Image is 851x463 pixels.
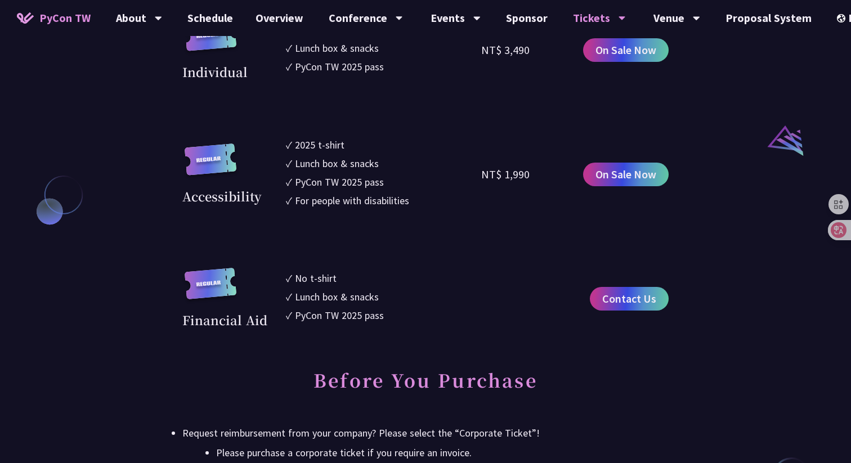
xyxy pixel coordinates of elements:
li: ✓ [286,41,481,56]
li: ✓ [286,193,481,208]
div: Accessibility [182,187,262,205]
div: Lunch box & snacks [295,289,379,304]
div: Lunch box & snacks [295,156,379,171]
a: PyCon TW [6,4,102,32]
span: On Sale Now [595,166,656,183]
img: Home icon of PyCon TW 2025 [17,12,34,24]
li: ✓ [286,156,481,171]
img: regular.8f272d9.svg [182,268,239,311]
a: Contact Us [590,287,669,311]
span: PyCon TW [39,10,91,26]
div: PyCon TW 2025 pass [295,174,384,190]
div: For people with disabilities [295,193,409,208]
li: ✓ [286,137,481,152]
div: Lunch box & snacks [295,41,379,56]
a: On Sale Now [583,163,669,186]
div: 2025 t-shirt [295,137,344,152]
div: Financial Aid [182,311,267,329]
div: PyCon TW 2025 pass [295,308,384,323]
li: ✓ [286,308,481,323]
div: Individual [182,62,248,81]
span: Contact Us [602,290,656,307]
div: NT$ 3,490 [481,42,530,59]
div: Request reimbursement from your company? Please select the “Corporate Ticket”! [182,425,669,442]
li: Please purchase a corporate ticket if you require an invoice. [216,444,669,461]
div: No t-shirt [295,271,337,286]
li: ✓ [286,289,481,304]
span: On Sale Now [595,42,656,59]
img: regular.8f272d9.svg [182,19,239,62]
div: NT$ 1,990 [481,166,530,183]
div: PyCon TW 2025 pass [295,59,384,74]
h2: Before You Purchase [182,357,669,419]
li: ✓ [286,271,481,286]
img: regular.8f272d9.svg [182,143,239,187]
img: Locale Icon [837,14,848,23]
a: On Sale Now [583,38,669,62]
li: ✓ [286,174,481,190]
li: ✓ [286,59,481,74]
